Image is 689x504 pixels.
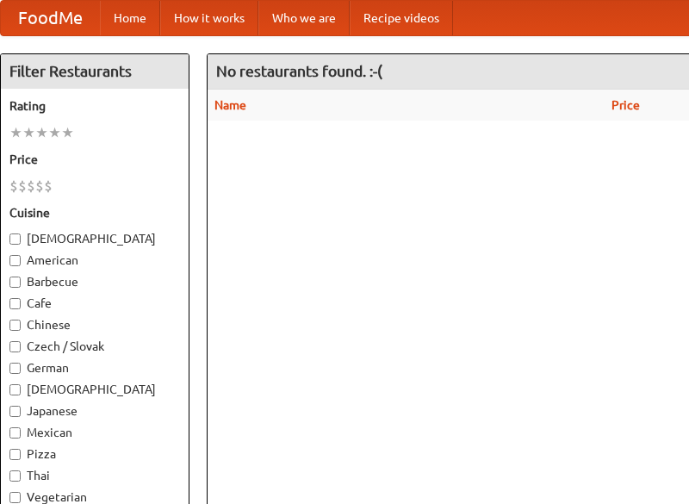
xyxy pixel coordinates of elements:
a: Recipe videos [350,1,453,35]
label: Mexican [9,424,180,441]
a: FoodMe [1,1,100,35]
a: Home [100,1,160,35]
label: Czech / Slovak [9,338,180,355]
input: Vegetarian [9,492,21,503]
input: Mexican [9,427,21,439]
li: $ [35,177,44,196]
li: ★ [61,123,74,142]
input: American [9,255,21,266]
h4: Filter Restaurants [1,54,189,89]
li: $ [9,177,18,196]
a: Price [611,98,640,112]
li: ★ [9,123,22,142]
a: Name [214,98,246,112]
input: Thai [9,470,21,482]
li: ★ [22,123,35,142]
input: German [9,363,21,374]
input: Chinese [9,320,21,331]
label: [DEMOGRAPHIC_DATA] [9,230,180,247]
label: Barbecue [9,273,180,290]
li: $ [18,177,27,196]
ng-pluralize: No restaurants found. :-( [216,63,382,79]
a: Who we are [258,1,350,35]
label: Thai [9,467,180,484]
label: Chinese [9,316,180,333]
label: Pizza [9,445,180,463]
label: American [9,252,180,269]
label: Japanese [9,402,180,420]
h5: Cuisine [9,204,180,221]
input: [DEMOGRAPHIC_DATA] [9,233,21,245]
input: Barbecue [9,277,21,288]
input: Cafe [9,298,21,309]
h5: Rating [9,97,180,115]
input: Czech / Slovak [9,341,21,352]
label: German [9,359,180,376]
label: [DEMOGRAPHIC_DATA] [9,381,180,398]
li: ★ [48,123,61,142]
input: Pizza [9,449,21,460]
label: Cafe [9,295,180,312]
input: Japanese [9,406,21,417]
h5: Price [9,151,180,168]
li: $ [27,177,35,196]
li: $ [44,177,53,196]
li: ★ [35,123,48,142]
a: How it works [160,1,258,35]
input: [DEMOGRAPHIC_DATA] [9,384,21,395]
